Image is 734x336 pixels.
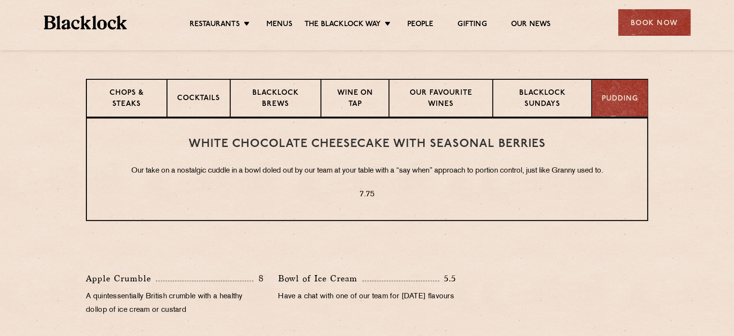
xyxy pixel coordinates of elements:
[86,272,156,285] p: Apple Crumble
[278,290,456,304] p: Have a chat with one of our team for [DATE] flavours
[106,165,628,177] p: Our take on a nostalgic cuddle in a bowl doled out by our team at your table with a “say when” ap...
[399,88,483,111] p: Our favourite wines
[177,93,220,105] p: Cocktails
[106,138,628,150] h3: White Chocolate Cheesecake with Seasonal Berries
[86,290,263,317] p: A quintessentially British crumble with a healthy dollop of ice cream or custard
[240,88,311,111] p: Blacklock Brews
[278,272,362,285] p: Bowl of Ice Cream
[407,20,433,30] a: People
[266,20,292,30] a: Menus
[503,88,582,111] p: Blacklock Sundays
[44,15,127,29] img: BL_Textured_Logo-footer-cropped.svg
[97,88,157,111] p: Chops & Steaks
[305,20,381,30] a: The Blacklock Way
[457,20,486,30] a: Gifting
[253,272,263,285] p: 8
[190,20,240,30] a: Restaurants
[439,272,456,285] p: 5.5
[106,189,628,201] p: 7.75
[618,9,691,36] div: Book Now
[331,88,378,111] p: Wine on Tap
[511,20,551,30] a: Our News
[602,94,638,105] p: Pudding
